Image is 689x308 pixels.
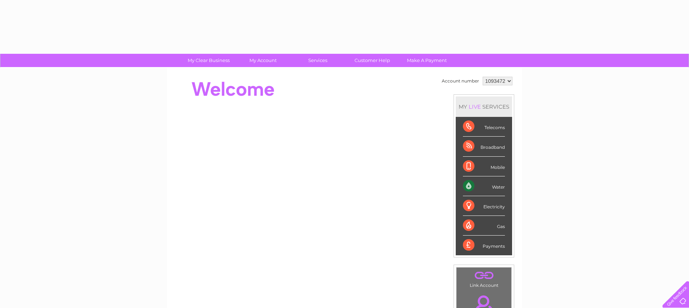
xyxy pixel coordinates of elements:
div: Water [463,176,505,196]
a: My Clear Business [179,54,238,67]
div: Payments [463,236,505,255]
a: Make A Payment [397,54,456,67]
a: Services [288,54,347,67]
div: Telecoms [463,117,505,137]
div: Broadband [463,137,505,156]
a: . [458,269,510,282]
div: LIVE [467,103,482,110]
div: Electricity [463,196,505,216]
div: Gas [463,216,505,236]
a: Customer Help [343,54,402,67]
a: My Account [234,54,293,67]
td: Link Account [456,267,512,290]
div: MY SERVICES [456,96,512,117]
div: Mobile [463,157,505,176]
td: Account number [440,75,481,87]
